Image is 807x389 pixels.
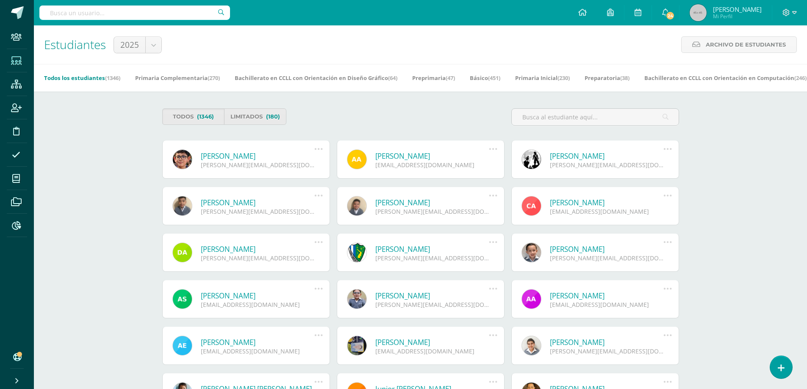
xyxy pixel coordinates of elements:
span: Mi Perfil [713,13,762,20]
a: [PERSON_NAME] [375,244,489,254]
a: [PERSON_NAME] [201,291,315,301]
div: [PERSON_NAME][EMAIL_ADDRESS][DOMAIN_NAME] [550,347,664,355]
div: [EMAIL_ADDRESS][DOMAIN_NAME] [201,301,315,309]
a: [PERSON_NAME] [550,291,664,301]
div: [PERSON_NAME][EMAIL_ADDRESS][DOMAIN_NAME] [375,207,489,215]
div: [EMAIL_ADDRESS][DOMAIN_NAME] [201,347,315,355]
a: Básico(451) [470,71,500,85]
div: [EMAIL_ADDRESS][DOMAIN_NAME] [550,207,664,215]
span: Archivo de Estudiantes [706,37,786,52]
div: [PERSON_NAME][EMAIL_ADDRESS][DOMAIN_NAME] [375,254,489,262]
a: Todos(1346) [162,108,225,125]
span: (64) [388,74,397,82]
span: (38) [620,74,630,82]
a: [PERSON_NAME] [201,151,315,161]
a: [PERSON_NAME] [550,198,664,207]
span: 24 [666,11,675,20]
span: 2025 [120,37,139,53]
a: 2025 [114,37,161,53]
div: [PERSON_NAME][EMAIL_ADDRESS][DOMAIN_NAME] [201,161,315,169]
div: [EMAIL_ADDRESS][DOMAIN_NAME] [550,301,664,309]
div: [PERSON_NAME][EMAIL_ADDRESS][DOMAIN_NAME] [201,207,315,215]
input: Busca un usuario... [39,6,230,20]
span: (1346) [197,109,214,124]
a: Preprimaria(47) [412,71,455,85]
a: Todos los estudiantes(1346) [44,71,120,85]
span: (246) [794,74,807,82]
div: [EMAIL_ADDRESS][DOMAIN_NAME] [375,161,489,169]
input: Busca al estudiante aquí... [512,109,679,125]
div: [PERSON_NAME][EMAIL_ADDRESS][DOMAIN_NAME] [201,254,315,262]
a: Bachillerato en CCLL con Orientación en Computación(246) [644,71,807,85]
span: (451) [488,74,500,82]
a: [PERSON_NAME] [375,291,489,301]
span: (270) [208,74,220,82]
img: 45x45 [690,4,707,21]
span: [PERSON_NAME] [713,5,762,14]
a: Preparatoria(38) [585,71,630,85]
a: [PERSON_NAME] [201,244,315,254]
a: [PERSON_NAME] [550,337,664,347]
a: [PERSON_NAME] [375,337,489,347]
div: [PERSON_NAME][EMAIL_ADDRESS][DOMAIN_NAME] [550,161,664,169]
span: (47) [446,74,455,82]
a: [PERSON_NAME] [550,244,664,254]
a: Primaria Complementaria(270) [135,71,220,85]
span: Estudiantes [44,36,106,52]
a: [PERSON_NAME] [550,151,664,161]
a: Archivo de Estudiantes [681,36,797,53]
span: (180) [266,109,280,124]
span: (1346) [105,74,120,82]
span: (230) [557,74,570,82]
a: Primaria Inicial(230) [515,71,570,85]
div: [PERSON_NAME][EMAIL_ADDRESS][DOMAIN_NAME] [375,301,489,309]
a: [PERSON_NAME] [201,198,315,207]
a: Limitados(180) [224,108,286,125]
a: [PERSON_NAME] [375,151,489,161]
a: [PERSON_NAME] [375,198,489,207]
a: Bachillerato en CCLL con Orientación en Diseño Gráfico(64) [235,71,397,85]
a: [PERSON_NAME] [201,337,315,347]
div: [EMAIL_ADDRESS][DOMAIN_NAME] [375,347,489,355]
div: [PERSON_NAME][EMAIL_ADDRESS][DOMAIN_NAME] [550,254,664,262]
